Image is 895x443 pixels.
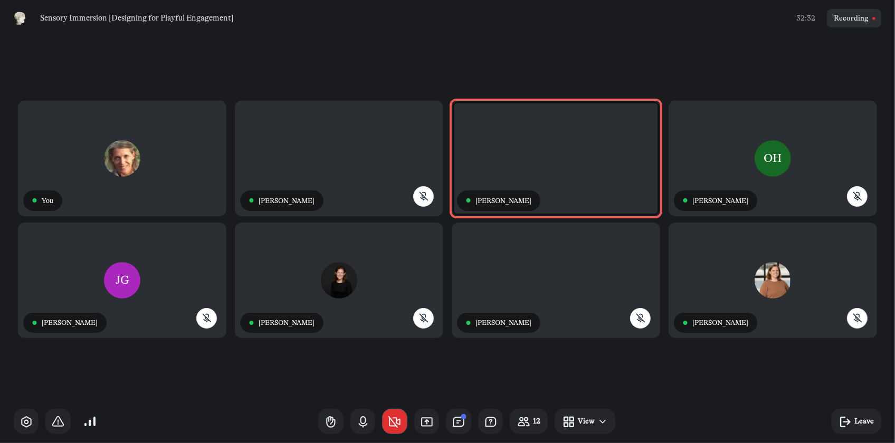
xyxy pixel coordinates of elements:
div: Leave [854,416,874,427]
div: Kinsey Katchka [18,101,226,218]
div: Ed Rodley [452,101,660,218]
div: ● [249,198,254,203]
span: [PERSON_NAME] [259,318,315,327]
span: Recording [834,13,869,24]
img: Museums as Progress logo [14,12,26,25]
span: [PERSON_NAME] [475,318,531,327]
div: Olivia Hinson [669,101,877,218]
span: [PERSON_NAME] [259,196,315,205]
div: OH [755,140,791,177]
div: ● [466,321,471,325]
div: ● [683,198,688,203]
div: ● [683,321,688,325]
div: View [578,416,595,427]
button: 12 [510,409,548,434]
button: Museums as Progress logo [14,9,26,27]
div: Aimee Mussman [669,223,877,340]
span: [PERSON_NAME] [475,196,531,205]
span: [PERSON_NAME] [692,318,748,327]
div: ● [249,321,254,325]
div: 12 [533,416,540,427]
div: JG [104,262,140,298]
span: Sensory Immersion [Designing for Playful Engagement] [40,13,234,24]
span: [PERSON_NAME] [692,196,748,205]
div: Joanna Groarke [18,223,226,340]
div: ● [32,321,37,325]
span: 32:32 [796,13,815,24]
div: Jacob Rorem [452,223,660,340]
span: [PERSON_NAME] [42,318,98,327]
div: ● [466,198,471,203]
div: ● [32,198,37,203]
span: You [42,196,53,205]
div: Roslyn Esperon [235,223,443,340]
div: Kyle Bowen [235,101,443,218]
button: View [555,409,615,434]
button: Leave [831,409,881,434]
